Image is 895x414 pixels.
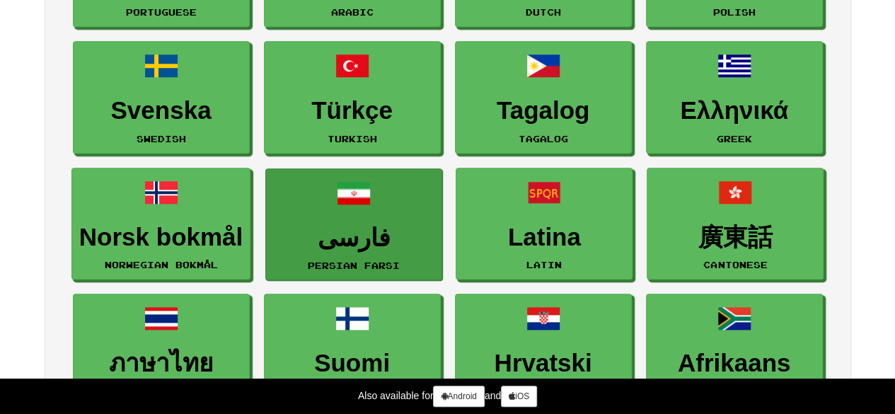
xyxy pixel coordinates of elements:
[331,7,374,17] small: Arabic
[463,97,624,125] h3: Tagalog
[308,260,400,270] small: Persian Farsi
[501,386,537,407] a: iOS
[713,7,756,17] small: Polish
[273,224,434,252] h3: فارسی
[703,260,767,270] small: Cantonese
[717,134,752,144] small: Greek
[265,168,442,281] a: فارسیPersian Farsi
[105,260,218,270] small: Norwegian Bokmål
[79,224,243,251] h3: Norsk bokmål
[654,350,815,377] h3: Afrikaans
[463,224,625,251] h3: Latina
[264,294,441,406] a: SuomiFinnish
[81,97,242,125] h3: Svenska
[272,350,433,377] h3: Suomi
[654,97,815,125] h3: Ελληνικά
[646,294,823,406] a: AfrikaansAfrikaans
[456,168,633,280] a: LatinaLatin
[137,134,186,144] small: Swedish
[526,7,561,17] small: Dutch
[73,41,250,154] a: SvenskaSwedish
[73,294,250,406] a: ภาษาไทยThai
[81,350,242,377] h3: ภาษาไทย
[433,386,484,407] a: Android
[654,224,816,251] h3: 廣東話
[455,294,632,406] a: HrvatskiCroatian
[519,134,568,144] small: Tagalog
[264,41,441,154] a: TürkçeTurkish
[455,41,632,154] a: TagalogTagalog
[71,168,250,280] a: Norsk bokmålNorwegian Bokmål
[463,350,624,377] h3: Hrvatski
[647,168,824,280] a: 廣東話Cantonese
[646,41,823,154] a: ΕλληνικάGreek
[272,97,433,125] h3: Türkçe
[526,260,562,270] small: Latin
[328,134,377,144] small: Turkish
[126,7,197,17] small: Portuguese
